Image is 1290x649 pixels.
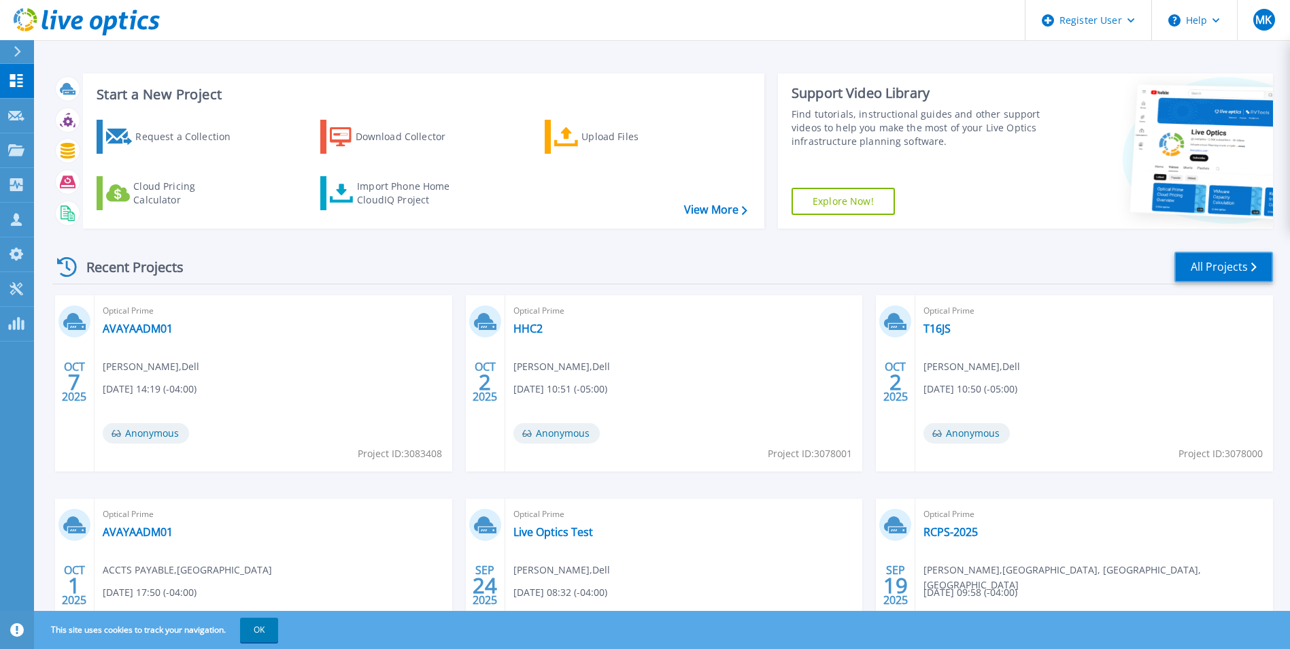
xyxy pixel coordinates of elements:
[473,580,497,591] span: 24
[103,507,444,522] span: Optical Prime
[472,357,498,407] div: OCT 2025
[240,618,278,642] button: OK
[103,563,272,578] span: ACCTS PAYABLE , [GEOGRAPHIC_DATA]
[513,423,600,444] span: Anonymous
[883,357,909,407] div: OCT 2025
[923,507,1265,522] span: Optical Prime
[61,357,87,407] div: OCT 2025
[97,120,248,154] a: Request a Collection
[103,303,444,318] span: Optical Prime
[1178,446,1263,461] span: Project ID: 3078000
[768,446,852,461] span: Project ID: 3078001
[320,120,472,154] a: Download Collector
[923,423,1010,444] span: Anonymous
[923,563,1273,593] span: [PERSON_NAME] , [GEOGRAPHIC_DATA], [GEOGRAPHIC_DATA], [GEOGRAPHIC_DATA]
[61,561,87,610] div: OCT 2025
[513,585,607,600] span: [DATE] 08:32 (-04:00)
[889,376,902,388] span: 2
[513,507,855,522] span: Optical Prime
[923,303,1265,318] span: Optical Prime
[513,563,610,578] span: [PERSON_NAME] , Dell
[479,376,491,388] span: 2
[1174,252,1273,282] a: All Projects
[513,322,543,335] a: HHC2
[883,580,908,591] span: 19
[97,176,248,210] a: Cloud Pricing Calculator
[923,382,1017,397] span: [DATE] 10:50 (-05:00)
[513,303,855,318] span: Optical Prime
[923,585,1017,600] span: [DATE] 09:58 (-04:00)
[52,250,202,284] div: Recent Projects
[472,561,498,610] div: SEP 2025
[68,376,80,388] span: 7
[792,107,1044,148] div: Find tutorials, instructional guides and other support videos to help you make the most of your L...
[37,618,278,642] span: This site uses cookies to track your navigation.
[513,359,610,374] span: [PERSON_NAME] , Dell
[103,525,173,539] a: AVAYAADM01
[513,525,593,539] a: Live Optics Test
[1255,14,1272,25] span: MK
[135,123,244,150] div: Request a Collection
[103,359,199,374] span: [PERSON_NAME] , Dell
[684,203,747,216] a: View More
[357,180,463,207] div: Import Phone Home CloudIQ Project
[103,382,197,397] span: [DATE] 14:19 (-04:00)
[792,188,895,215] a: Explore Now!
[103,423,189,444] span: Anonymous
[923,359,1020,374] span: [PERSON_NAME] , Dell
[513,382,607,397] span: [DATE] 10:51 (-05:00)
[581,123,690,150] div: Upload Files
[356,123,464,150] div: Download Collector
[923,322,951,335] a: T16JS
[103,322,173,335] a: AVAYAADM01
[68,580,80,591] span: 1
[97,87,747,102] h3: Start a New Project
[545,120,696,154] a: Upload Files
[883,561,909,610] div: SEP 2025
[792,84,1044,102] div: Support Video Library
[358,446,442,461] span: Project ID: 3083408
[103,585,197,600] span: [DATE] 17:50 (-04:00)
[133,180,242,207] div: Cloud Pricing Calculator
[923,525,978,539] a: RCPS-2025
